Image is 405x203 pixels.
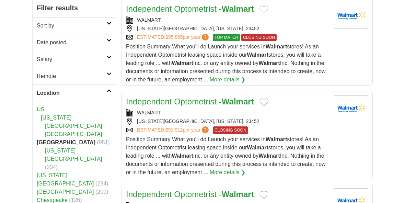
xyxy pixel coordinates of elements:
h2: Remote [37,72,106,80]
a: Independent Optometrist -Walmart [126,97,254,106]
h2: Location [37,89,106,97]
a: [GEOGRAPHIC_DATA] [45,123,102,129]
span: (126) [69,197,82,203]
img: Walmart logo [334,95,368,121]
img: Walmart logo [334,3,368,29]
span: ? [202,126,209,133]
button: Add to favorite jobs [259,5,268,14]
span: $95,865 [165,34,183,40]
a: [US_STATE] [41,115,71,121]
span: (234) [45,164,58,170]
a: More details ❯ [210,76,246,84]
a: Chesapeake [37,197,68,203]
span: (234) [95,181,108,187]
span: CLOSING SOON [213,126,248,134]
a: WALMART [137,17,161,23]
span: Position Summary What you'll do Launch your services in stores! As an Independent Optometrist lea... [126,136,326,175]
span: Position Summary What you'll do Launch your services in stores! As an Independent Optometrist lea... [126,44,326,82]
strong: [GEOGRAPHIC_DATA] [37,139,95,145]
a: Sort by [33,17,116,34]
span: ? [202,34,209,41]
strong: Walmart [222,97,254,106]
a: Location [33,84,116,101]
a: [GEOGRAPHIC_DATA] [37,189,94,195]
span: TOP MATCH [213,34,240,41]
div: [US_STATE][GEOGRAPHIC_DATA], [US_STATE], 23452 [126,118,328,125]
strong: Walmart [258,60,280,66]
a: Salary [33,51,116,68]
strong: Walmart [266,136,287,142]
a: [GEOGRAPHIC_DATA] [45,131,102,137]
a: ESTIMATED:$95,865per year? [137,34,210,41]
span: $91,912 [165,127,183,133]
strong: Walmart [266,44,287,49]
button: Add to favorite jobs [259,98,268,106]
a: Date posted [33,34,116,51]
button: Add to favorite jobs [259,191,268,199]
strong: Walmart [222,190,254,199]
strong: Walmart [247,145,268,150]
a: [US_STATE][GEOGRAPHIC_DATA] [37,172,94,187]
strong: Walmart [172,60,193,66]
span: (200) [95,189,108,195]
h2: Sort by [37,22,106,30]
a: More details ❯ [210,168,246,177]
h2: Salary [37,55,106,64]
strong: Walmart [172,153,193,159]
span: CLOSING SOON [241,34,277,41]
a: WALMART [137,110,161,115]
a: Independent Optometrist -Walmart [126,190,254,199]
div: [US_STATE][GEOGRAPHIC_DATA], [US_STATE], 23452 [126,25,328,32]
a: [US_STATE][GEOGRAPHIC_DATA] [45,148,102,162]
span: (951) [97,139,109,145]
h2: Date posted [37,38,106,47]
strong: Walmart [222,4,254,13]
a: US [37,106,44,112]
a: Independent Optometrist -Walmart [126,4,254,13]
strong: Walmart [258,153,280,159]
a: Remote [33,68,116,84]
a: ESTIMATED:$91,912per year? [137,126,210,134]
strong: Walmart [247,52,268,58]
